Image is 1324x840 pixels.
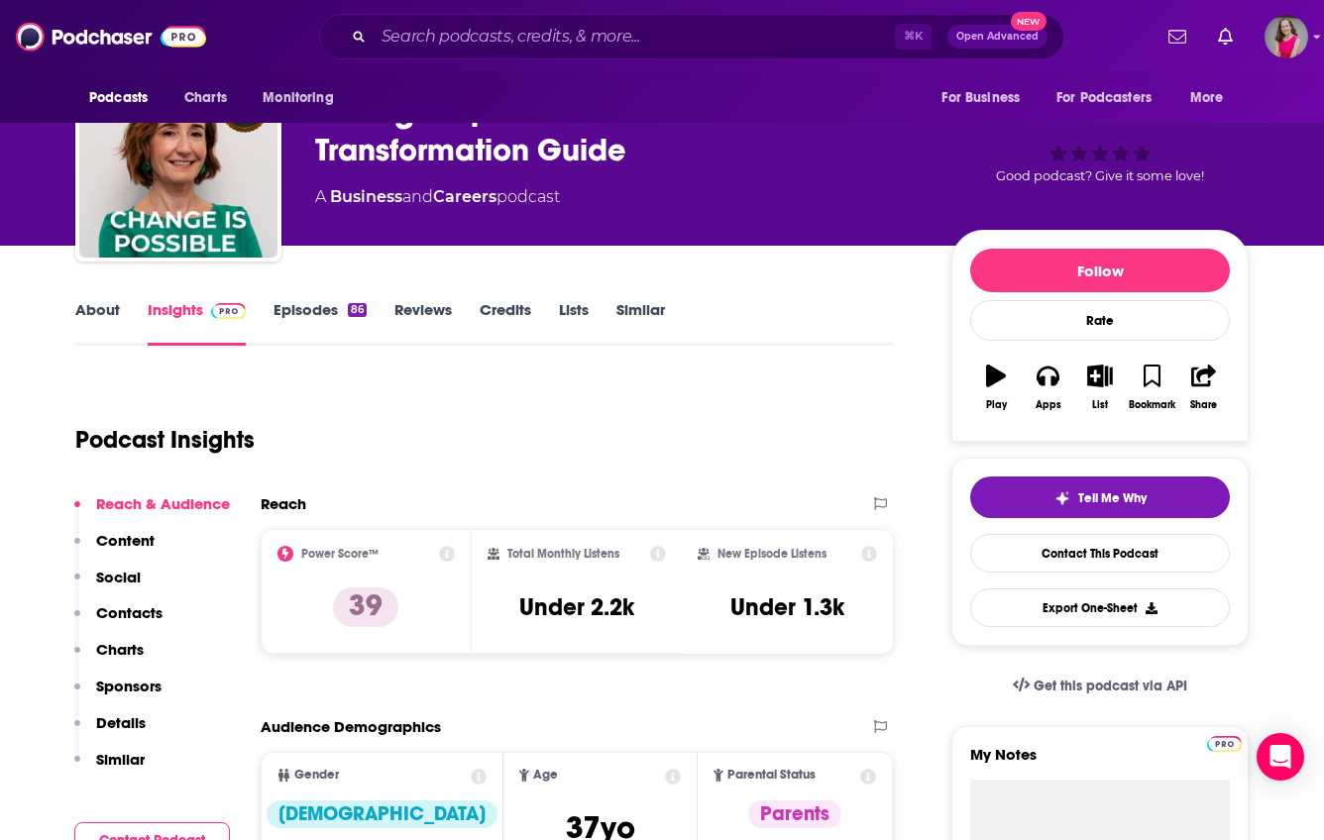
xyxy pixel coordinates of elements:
div: 86 [348,303,367,317]
span: Good podcast? Give it some love! [996,168,1204,183]
p: Sponsors [96,677,162,695]
button: List [1074,352,1126,423]
h3: Under 1.3k [730,592,844,622]
label: My Notes [970,745,1230,780]
p: Similar [96,750,145,769]
div: Apps [1036,399,1061,411]
a: Pro website [1207,733,1242,752]
a: Careers [433,187,496,206]
a: About [75,300,120,346]
span: Logged in as AmyRasdal [1265,15,1308,58]
p: Social [96,568,141,586]
div: Rate [970,300,1230,341]
span: Podcasts [89,84,148,112]
h2: Reach [261,494,306,513]
a: InsightsPodchaser Pro [148,300,246,346]
button: Bookmark [1126,352,1177,423]
div: Open Intercom Messenger [1257,733,1304,781]
span: Age [533,769,558,782]
img: User Profile [1265,15,1308,58]
span: Monitoring [263,84,333,112]
button: open menu [928,79,1045,117]
button: open menu [249,79,359,117]
img: tell me why sparkle [1054,490,1070,506]
button: Details [74,713,146,750]
a: Show notifications dropdown [1160,20,1194,53]
button: Charts [74,640,144,677]
button: Play [970,352,1022,423]
div: [DEMOGRAPHIC_DATA] [267,800,497,828]
div: Search podcasts, credits, & more... [319,14,1064,59]
a: Credits [480,300,531,346]
span: ⌘ K [895,24,932,50]
a: Business [330,187,402,206]
button: tell me why sparkleTell Me Why [970,476,1230,518]
p: Details [96,713,146,732]
h2: Power Score™ [301,547,379,561]
a: Charts [171,79,239,117]
p: Content [96,531,155,550]
button: Similar [74,750,145,787]
button: Social [74,568,141,604]
h2: Total Monthly Listens [507,547,619,561]
img: Podchaser - Follow, Share and Rate Podcasts [16,18,206,55]
span: Open Advanced [956,32,1039,42]
span: Tell Me Why [1078,490,1147,506]
button: Open AdvancedNew [947,25,1048,49]
a: Similar [616,300,665,346]
button: Follow [970,249,1230,292]
span: Parental Status [727,769,816,782]
a: Contact This Podcast [970,534,1230,573]
span: New [1011,12,1047,31]
button: Show profile menu [1265,15,1308,58]
p: Charts [96,640,144,659]
p: 39 [333,587,398,627]
h2: New Episode Listens [717,547,827,561]
span: Gender [294,769,339,782]
a: Lists [559,300,589,346]
a: Episodes86 [274,300,367,346]
a: Show notifications dropdown [1210,20,1241,53]
div: 39Good podcast? Give it some love! [951,73,1249,196]
div: Share [1190,399,1217,411]
button: Content [74,531,155,568]
div: Bookmark [1129,399,1175,411]
h2: Audience Demographics [261,717,441,736]
span: and [402,187,433,206]
span: Get this podcast via API [1034,678,1187,694]
img: Change is possible: Your Career Transformation Guide [79,59,277,258]
p: Reach & Audience [96,494,230,513]
button: Share [1178,352,1230,423]
a: Reviews [394,300,452,346]
button: open menu [75,79,173,117]
button: open menu [1044,79,1180,117]
img: Podchaser Pro [211,303,246,319]
img: Podchaser Pro [1207,736,1242,752]
div: Play [986,399,1007,411]
span: For Business [941,84,1020,112]
div: Parents [748,800,841,828]
h1: Podcast Insights [75,425,255,455]
span: For Podcasters [1056,84,1152,112]
button: open menu [1176,79,1249,117]
span: More [1190,84,1224,112]
h3: Under 2.2k [519,592,634,622]
button: Sponsors [74,677,162,713]
a: Get this podcast via API [997,662,1203,710]
button: Reach & Audience [74,494,230,531]
button: Apps [1022,352,1073,423]
button: Export One-Sheet [970,588,1230,627]
div: List [1092,399,1108,411]
input: Search podcasts, credits, & more... [374,21,895,52]
button: Contacts [74,603,163,640]
span: Charts [184,84,227,112]
div: A podcast [315,185,560,209]
p: Contacts [96,603,163,622]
